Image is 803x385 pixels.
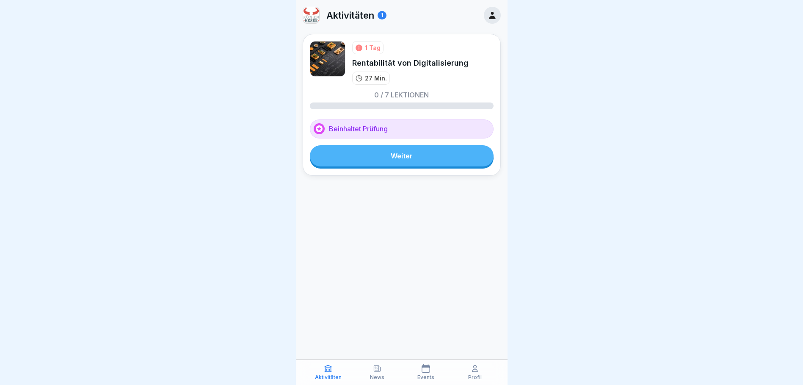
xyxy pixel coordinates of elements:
[378,11,386,19] div: 1
[352,58,469,68] div: Rentabilität von Digitalisierung
[326,10,374,21] p: Aktivitäten
[417,374,434,380] p: Events
[468,374,482,380] p: Profil
[315,374,342,380] p: Aktivitäten
[310,145,494,166] a: Weiter
[310,41,345,77] img: s58p4tk7j65zrcqyl2up43sg.png
[365,74,387,83] p: 27 Min.
[303,7,319,23] img: vyjpw951skg073owmonln6kd.png
[310,119,494,138] div: Beinhaltet Prüfung
[374,91,429,98] p: 0 / 7 Lektionen
[365,43,381,52] div: 1 Tag
[370,374,384,380] p: News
